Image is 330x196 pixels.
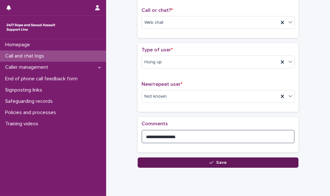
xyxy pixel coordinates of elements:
[142,121,168,126] span: Comments
[3,121,43,127] p: Training videos
[3,76,83,82] p: End of phone call feedback form
[144,59,162,66] span: Hung up
[216,160,227,165] span: Save
[3,110,61,116] p: Policies and processes
[144,19,163,26] span: Web chat
[142,8,173,13] span: Call or chat?
[142,47,173,52] span: Type of user
[3,42,35,48] p: Homepage
[3,98,58,104] p: Safeguarding records
[3,53,49,59] p: Call and chat logs
[5,21,57,34] img: rhQMoQhaT3yELyF149Cw
[144,93,167,100] span: Not known
[3,64,53,70] p: Caller management
[3,87,47,93] p: Signposting links
[138,157,298,168] button: Save
[142,82,182,87] span: New/repeat user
